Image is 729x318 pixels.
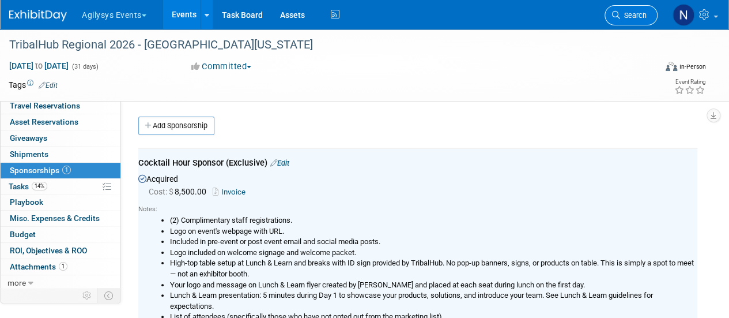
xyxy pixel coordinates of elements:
span: 14% [32,182,47,190]
span: Shipments [10,149,48,159]
span: Tasks [9,182,47,191]
div: In-Person [679,62,706,71]
a: Tasks14% [1,179,120,194]
li: Logo included on welcome signage and welcome packet. [170,248,697,259]
a: more [1,275,120,291]
li: Your logo and message on Lunch & Learn flyer created by [PERSON_NAME] and placed at each seat dur... [170,280,697,291]
li: (2) Complimentary staff registrations. [170,215,697,226]
a: Shipments [1,147,120,162]
a: Attachments1 [1,259,120,275]
img: ExhibitDay [9,10,67,21]
a: Travel Reservations [1,98,120,114]
img: Format-Inperson.png [666,62,677,71]
div: Event Rating [674,79,705,85]
span: Budget [10,230,36,239]
a: Search [605,5,658,25]
td: Personalize Event Tab Strip [77,288,97,303]
a: Sponsorships1 [1,163,120,178]
span: Attachments [10,262,67,271]
a: Misc. Expenses & Credits [1,211,120,226]
div: Notes: [138,205,697,214]
span: Asset Reservations [10,117,78,126]
a: Playbook [1,194,120,210]
a: Budget [1,227,120,242]
div: Event Format [604,60,706,77]
button: Committed [187,61,256,73]
span: ROI, Objectives & ROO [10,246,87,255]
a: Giveaways [1,130,120,146]
li: Included in pre-event or post event email and social media posts. [170,237,697,248]
li: Lunch & Learn presentation: 5 minutes during Day 1 to showcase your products, solutions, and intr... [170,290,697,312]
span: (31 days) [71,63,99,70]
span: [DATE] [DATE] [9,61,69,71]
span: to [33,61,44,70]
li: High-top table setup at Lunch & Learn and breaks with ID sign provided by TribalHub. No pop-up ba... [170,258,697,279]
span: more [7,278,26,287]
span: Search [620,11,647,20]
td: Toggle Event Tabs [97,288,121,303]
span: Playbook [10,197,43,207]
li: Logo on event's webpage with URL. [170,226,697,237]
span: Travel Reservations [10,101,80,110]
div: TribalHub Regional 2026 - [GEOGRAPHIC_DATA][US_STATE] [5,35,647,55]
span: Misc. Expenses & Credits [10,214,100,223]
span: 1 [59,262,67,271]
span: 1 [62,166,71,174]
a: Edit [270,159,289,167]
td: Tags [9,79,58,91]
img: Natalie Morin [673,4,694,26]
a: Invoice [213,188,250,196]
div: Cocktail Hour Sponsor (Exclusive) [138,157,697,171]
span: Cost: $ [149,187,175,196]
a: Asset Reservations [1,114,120,130]
a: Edit [39,81,58,89]
a: ROI, Objectives & ROO [1,243,120,259]
span: Sponsorships [10,166,71,175]
span: 8,500.00 [149,187,211,196]
span: Giveaways [10,133,47,143]
a: Add Sponsorship [138,117,214,135]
